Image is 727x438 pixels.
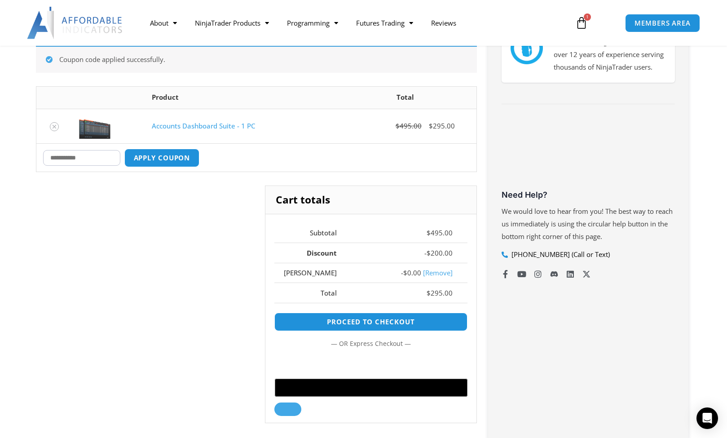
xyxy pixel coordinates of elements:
th: [PERSON_NAME] [274,263,352,283]
span: - [424,248,427,257]
span: MEMBERS AREA [634,20,691,27]
a: Remove Accounts Dashboard Suite - 1 PC from cart [50,122,59,131]
span: 1 [584,13,591,21]
th: Product [145,87,334,109]
a: Reviews [422,13,465,33]
th: Total [274,283,352,303]
p: We have a strong foundation with over 12 years of experience serving thousands of NinjaTrader users. [554,36,666,74]
a: About [141,13,186,33]
img: LogoAI | Affordable Indicators – NinjaTrader [27,7,123,39]
a: Programming [278,13,347,33]
a: MEMBERS AREA [625,14,700,32]
span: $ [427,288,431,297]
span: $ [427,228,431,237]
div: Coupon code applied successfully. [36,45,477,73]
a: NinjaTrader Products [186,13,278,33]
span: We would love to hear from you! The best way to reach us immediately is using the circular help b... [502,207,673,241]
td: - [352,263,467,283]
bdi: 200.00 [427,248,453,257]
bdi: 295.00 [429,121,455,130]
th: Subtotal [274,223,352,243]
span: $ [429,121,433,130]
iframe: Customer reviews powered by Trustpilot [502,120,675,187]
nav: Menu [141,13,565,33]
bdi: 495.00 [427,228,453,237]
th: Discount [274,243,352,263]
button: Apply coupon [124,149,200,167]
span: $ [427,248,431,257]
span: [PHONE_NUMBER] (Call or Text) [509,248,610,261]
h2: Cart totals [265,186,476,214]
div: Open Intercom Messenger [696,407,718,429]
th: Total [335,87,476,109]
h3: Need Help? [502,190,675,200]
p: — or — [274,338,467,350]
img: Screenshot 2024-08-26 155710eeeee | Affordable Indicators – NinjaTrader [79,114,110,139]
span: $ [403,268,407,277]
span: $ [396,121,400,130]
iframe: Secure express checkout frame [273,354,469,376]
a: Proceed to checkout [274,313,467,331]
a: 1 [562,10,601,36]
button: Buy with GPay [275,379,467,397]
span: 0.00 [403,268,421,277]
a: Futures Trading [347,13,422,33]
bdi: 295.00 [427,288,453,297]
bdi: 495.00 [396,121,422,130]
a: Remove mike coupon [423,268,453,277]
img: mark thumbs good 43913 | Affordable Indicators – NinjaTrader [511,32,543,64]
a: Accounts Dashboard Suite - 1 PC [152,121,255,130]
